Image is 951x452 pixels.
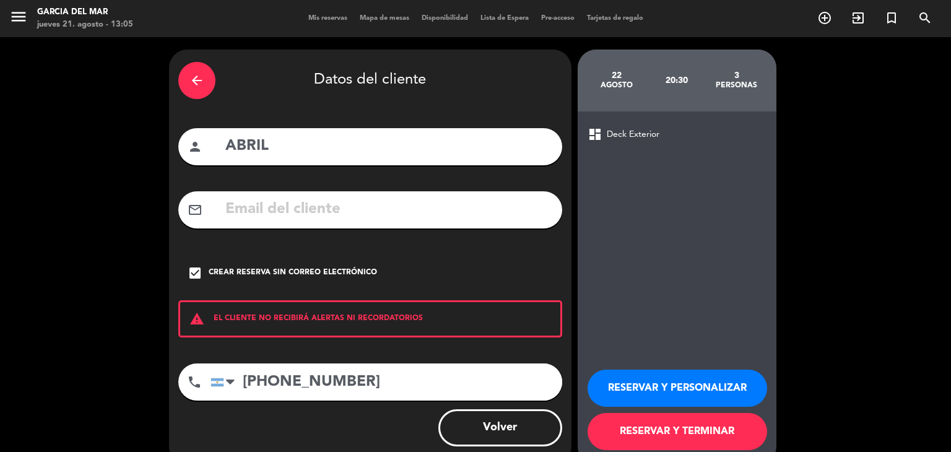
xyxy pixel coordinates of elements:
i: check_box [188,266,202,280]
div: agosto [587,80,647,90]
button: menu [9,7,28,30]
span: Pre-acceso [535,15,581,22]
button: RESERVAR Y TERMINAR [588,413,767,450]
span: Tarjetas de regalo [581,15,649,22]
i: turned_in_not [884,11,899,25]
i: menu [9,7,28,26]
i: arrow_back [189,73,204,88]
div: Crear reserva sin correo electrónico [209,267,377,279]
i: search [918,11,932,25]
div: Argentina: +54 [211,364,240,400]
i: exit_to_app [851,11,866,25]
span: Deck Exterior [607,128,659,142]
span: dashboard [588,127,602,142]
div: 20:30 [646,59,706,102]
div: personas [706,80,766,90]
div: 22 [587,71,647,80]
div: EL CLIENTE NO RECIBIRÁ ALERTAS NI RECORDATORIOS [178,300,562,337]
i: warning [180,311,214,326]
i: mail_outline [188,202,202,217]
i: person [188,139,202,154]
span: Mapa de mesas [354,15,415,22]
span: Lista de Espera [474,15,535,22]
input: Email del cliente [224,197,553,222]
button: RESERVAR Y PERSONALIZAR [588,370,767,407]
div: Datos del cliente [178,59,562,102]
div: Garcia del Mar [37,6,133,19]
div: jueves 21. agosto - 13:05 [37,19,133,31]
span: Mis reservas [302,15,354,22]
i: add_circle_outline [817,11,832,25]
input: Número de teléfono... [211,363,562,401]
div: 3 [706,71,766,80]
input: Nombre del cliente [224,134,553,159]
i: phone [187,375,202,389]
span: Disponibilidad [415,15,474,22]
button: Volver [438,409,562,446]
